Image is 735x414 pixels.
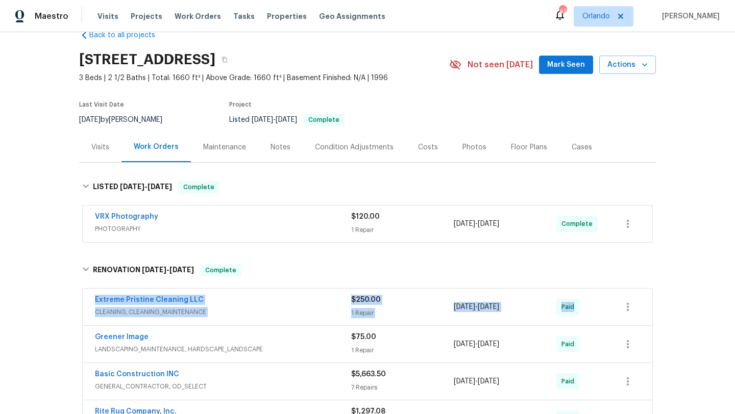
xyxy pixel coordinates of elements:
span: Mark Seen [547,59,585,71]
div: Photos [462,142,486,152]
a: Extreme Pristine Cleaning LLC [95,296,204,303]
span: [DATE] [148,183,172,190]
span: Orlando [582,11,610,21]
div: 1 Repair [351,308,454,318]
span: [DATE] [276,116,297,123]
span: CLEANING, CLEANING_MAINTENANCE [95,307,351,317]
span: Paid [561,339,578,349]
span: - [120,183,172,190]
div: Cases [572,142,592,152]
h6: LISTED [93,181,172,193]
span: Projects [131,11,162,21]
span: [DATE] [120,183,144,190]
div: Work Orders [134,142,179,152]
span: - [454,219,499,229]
span: Listed [229,116,345,123]
span: PHOTOGRAPHY [95,224,351,234]
span: Project [229,101,252,108]
span: Work Orders [175,11,221,21]
span: [DATE] [478,220,499,227]
span: [DATE] [169,266,194,273]
span: - [252,116,297,123]
span: [DATE] [454,378,475,385]
div: RENOVATION [DATE]-[DATE]Complete [79,254,656,287]
a: VRX Photography [95,213,158,220]
span: [DATE] [478,303,499,310]
button: Copy Address [215,50,234,69]
div: Visits [91,142,109,152]
div: 1 Repair [351,345,454,355]
div: Costs [418,142,438,152]
span: Complete [561,219,597,229]
span: [DATE] [252,116,273,123]
span: Not seen [DATE] [468,60,533,70]
span: 3 Beds | 2 1/2 Baths | Total: 1660 ft² | Above Grade: 1660 ft² | Basement Finished: N/A | 1996 [79,73,449,83]
a: Back to all projects [79,30,177,40]
span: - [454,339,499,349]
span: Complete [304,117,344,123]
span: [PERSON_NAME] [658,11,720,21]
span: - [142,266,194,273]
span: Visits [97,11,118,21]
button: Mark Seen [539,56,593,74]
div: 7 Repairs [351,382,454,393]
span: [DATE] [454,341,475,348]
span: Last Visit Date [79,101,124,108]
span: Properties [267,11,307,21]
span: [DATE] [454,220,475,227]
h2: [STREET_ADDRESS] [79,55,215,65]
span: Actions [607,59,648,71]
div: 41 [559,6,566,16]
span: - [454,376,499,386]
span: Tasks [233,13,255,20]
span: - [454,302,499,312]
div: by [PERSON_NAME] [79,114,175,126]
div: Floor Plans [511,142,547,152]
span: $250.00 [351,296,381,303]
a: Greener Image [95,333,149,341]
div: 1 Repair [351,225,454,235]
span: [DATE] [478,378,499,385]
span: Complete [179,182,218,192]
span: [DATE] [142,266,166,273]
div: LISTED [DATE]-[DATE]Complete [79,171,656,203]
span: LANDSCAPING_MAINTENANCE, HARDSCAPE_LANDSCAPE [95,344,351,354]
div: Notes [271,142,290,152]
span: GENERAL_CONTRACTOR, OD_SELECT [95,381,351,392]
span: $75.00 [351,333,376,341]
span: Maestro [35,11,68,21]
span: [DATE] [478,341,499,348]
button: Actions [599,56,656,74]
h6: RENOVATION [93,264,194,276]
span: [DATE] [79,116,101,123]
span: $5,663.50 [351,371,386,378]
div: Maintenance [203,142,246,152]
div: Condition Adjustments [315,142,394,152]
span: Paid [561,376,578,386]
span: [DATE] [454,303,475,310]
span: Geo Assignments [319,11,385,21]
span: Complete [201,265,240,275]
a: Basic Construction INC [95,371,179,378]
span: $120.00 [351,213,380,220]
span: Paid [561,302,578,312]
